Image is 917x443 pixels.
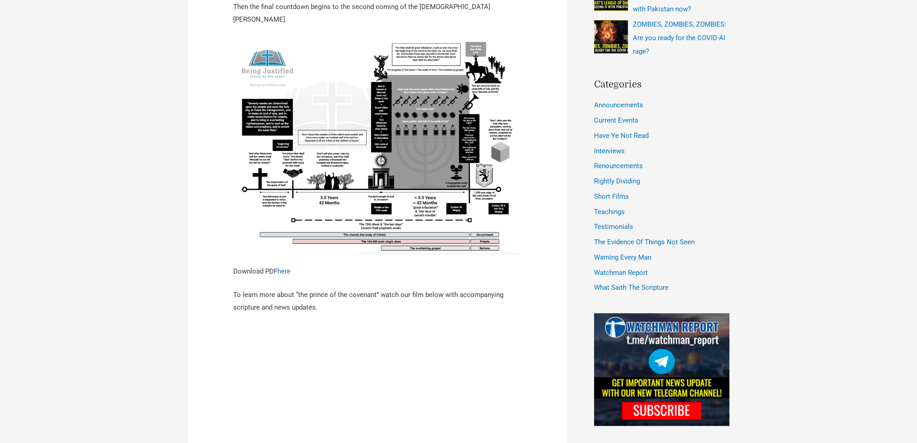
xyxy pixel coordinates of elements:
[594,132,649,140] a: Have Ye Not Read
[594,238,695,246] a: The Evidence Of Things Not Seen
[633,20,726,55] a: ZOMBIES, ZOMBIES, ZOMBIES: Are you ready for the COVID-AI rage?
[233,289,522,314] p: To learn more about “the prince of the covenant” watch our film below with accompanying scripture...
[594,116,638,124] a: Current Events
[594,101,643,109] a: Announcements
[594,283,668,292] a: What Saith The Scripture
[594,162,643,170] a: Renouncements
[594,192,629,201] a: Short Films
[233,265,522,278] p: Download PDF
[277,267,290,275] a: here
[594,223,633,231] a: Testimonials
[594,253,651,261] a: Warning Every Man
[594,78,729,92] h2: Categories
[594,147,625,155] a: Interviews
[594,98,729,294] nav: Categories
[594,208,625,216] a: Teachings
[594,269,648,277] a: Watchman Report
[594,177,640,185] a: Rightly Dividing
